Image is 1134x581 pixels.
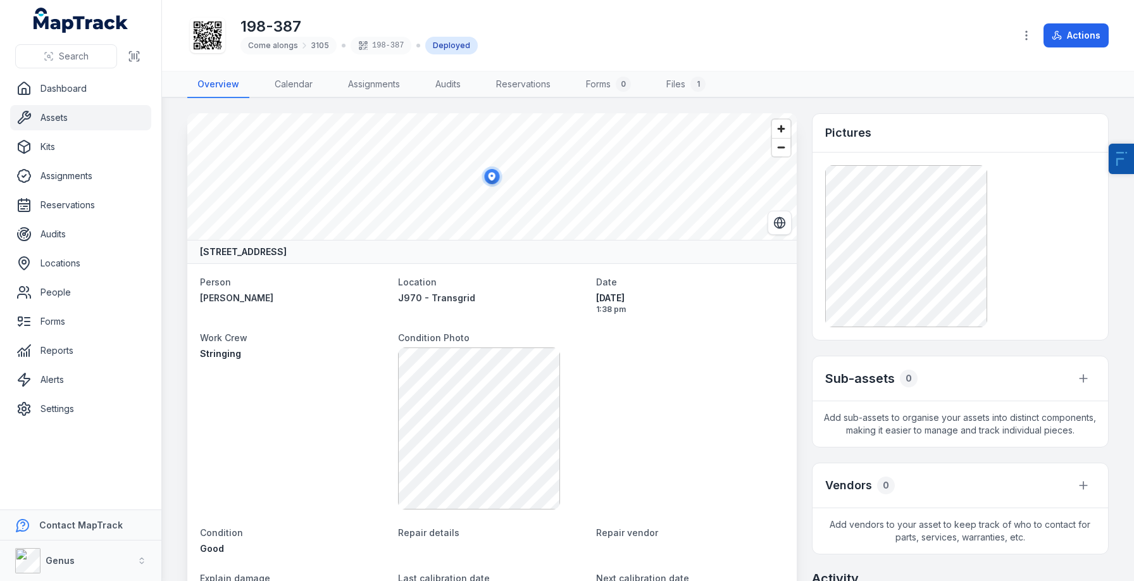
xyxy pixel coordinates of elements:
span: Repair details [398,527,459,538]
span: Good [200,543,224,554]
strong: Contact MapTrack [39,520,123,530]
span: Date [596,277,617,287]
span: Repair vendor [596,527,658,538]
div: 0 [900,370,918,387]
a: J970 - Transgrid [398,292,586,304]
strong: [STREET_ADDRESS] [200,246,287,258]
button: Zoom in [772,120,790,138]
a: Assignments [338,72,410,98]
time: 03/10/2024, 1:38:09 pm [596,292,784,315]
div: Deployed [425,37,478,54]
div: 198-387 [351,37,411,54]
strong: Genus [46,555,75,566]
a: [PERSON_NAME] [200,292,388,304]
span: Person [200,277,231,287]
a: Reports [10,338,151,363]
canvas: Map [187,113,797,240]
span: J970 - Transgrid [398,292,475,303]
span: Condition [200,527,243,538]
a: Kits [10,134,151,159]
span: Add vendors to your asset to keep track of who to contact for parts, services, warranties, etc. [813,508,1108,554]
a: Settings [10,396,151,422]
span: Work Crew [200,332,247,343]
a: Alerts [10,367,151,392]
a: Files1 [656,72,716,98]
a: Reservations [10,192,151,218]
span: [DATE] [596,292,784,304]
span: 1:38 pm [596,304,784,315]
h1: 198-387 [240,16,478,37]
a: People [10,280,151,305]
h3: Pictures [825,124,871,142]
button: Actions [1044,23,1109,47]
a: Calendar [265,72,323,98]
span: Location [398,277,437,287]
a: Dashboard [10,76,151,101]
h3: Vendors [825,477,872,494]
div: 0 [877,477,895,494]
button: Zoom out [772,138,790,156]
span: Search [59,50,89,63]
button: Search [15,44,117,68]
a: Assets [10,105,151,130]
a: Overview [187,72,249,98]
span: 3105 [311,41,329,51]
a: Audits [425,72,471,98]
a: Audits [10,222,151,247]
a: MapTrack [34,8,128,33]
h2: Sub-assets [825,370,895,387]
a: Reservations [486,72,561,98]
span: Come alongs [248,41,298,51]
span: Stringing [200,348,241,359]
a: Locations [10,251,151,276]
span: Add sub-assets to organise your assets into distinct components, making it easier to manage and t... [813,401,1108,447]
span: Condition Photo [398,332,470,343]
div: 0 [616,77,631,92]
a: Assignments [10,163,151,189]
a: Forms [10,309,151,334]
a: Forms0 [576,72,641,98]
button: Switch to Satellite View [768,211,792,235]
div: 1 [690,77,706,92]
